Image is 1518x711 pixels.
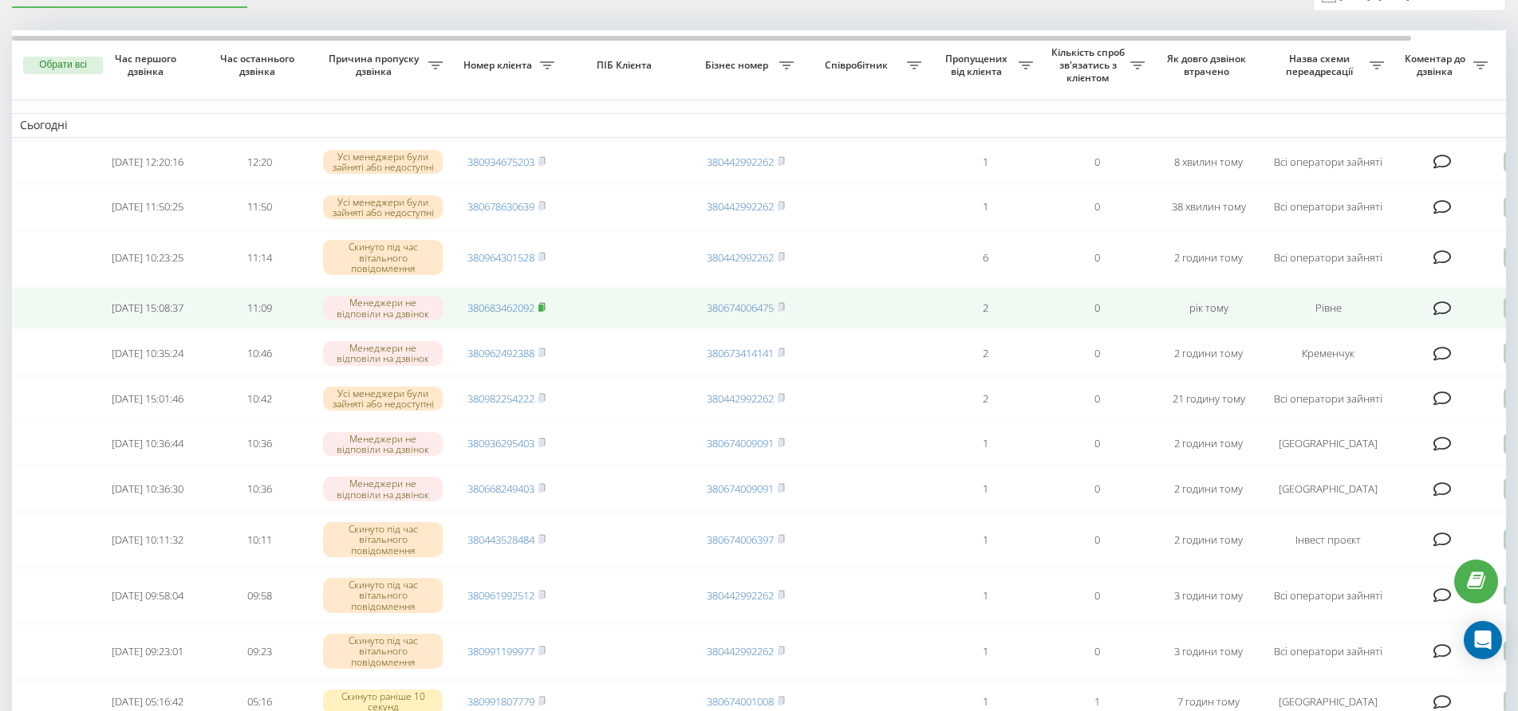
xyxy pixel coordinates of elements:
td: [DATE] 10:11:32 [92,513,203,566]
td: [GEOGRAPHIC_DATA] [1264,468,1392,510]
td: 2 години тому [1153,468,1264,510]
span: Як довго дзвінок втрачено [1165,53,1252,77]
td: [DATE] 09:58:04 [92,569,203,622]
a: 380674009091 [707,436,774,450]
div: Скинуто під час вітального повідомлення [323,578,443,613]
td: 38 хвилин тому [1153,186,1264,228]
td: 2 [929,378,1041,420]
a: 380442992262 [707,644,774,658]
td: 0 [1041,231,1153,284]
a: 380443528484 [467,532,534,547]
td: [DATE] 10:36:30 [92,468,203,510]
td: 2 [929,332,1041,375]
td: 3 години тому [1153,625,1264,678]
td: 1 [929,513,1041,566]
td: 0 [1041,332,1153,375]
td: [DATE] 09:23:01 [92,625,203,678]
td: 11:14 [203,231,315,284]
td: 11:50 [203,186,315,228]
td: 21 годину тому [1153,378,1264,420]
td: Рівне [1264,287,1392,329]
span: Номер клієнта [459,59,540,72]
td: Всі оператори зайняті [1264,186,1392,228]
span: Коментар до дзвінка [1400,53,1473,77]
td: 0 [1041,625,1153,678]
td: Всі оператори зайняті [1264,378,1392,420]
span: Пропущених від клієнта [937,53,1019,77]
a: 380961992512 [467,588,534,603]
td: [DATE] 10:23:25 [92,231,203,284]
div: Open Intercom Messenger [1464,621,1502,659]
td: [DATE] 15:08:37 [92,287,203,329]
td: Всі оператори зайняті [1264,231,1392,284]
td: 2 години тому [1153,332,1264,375]
td: 0 [1041,141,1153,183]
td: 6 [929,231,1041,284]
a: 380936295403 [467,436,534,450]
div: Скинуто під час вітального повідомлення [323,240,443,275]
td: 2 години тому [1153,513,1264,566]
td: 10:36 [203,422,315,465]
a: 380683462092 [467,301,534,315]
td: [GEOGRAPHIC_DATA] [1264,422,1392,465]
td: Всі оператори зайняті [1264,141,1392,183]
div: Менеджери не відповіли на дзвінок [323,341,443,365]
a: 380991807779 [467,694,534,709]
td: [DATE] 12:20:16 [92,141,203,183]
a: 380673414141 [707,346,774,360]
td: 1 [929,468,1041,510]
td: 1 [929,141,1041,183]
span: ПІБ Клієнта [576,59,676,72]
td: 0 [1041,287,1153,329]
a: 380674006397 [707,532,774,547]
a: 380991199977 [467,644,534,658]
td: 10:46 [203,332,315,375]
td: 2 [929,287,1041,329]
button: Обрати всі [23,57,103,74]
td: 0 [1041,468,1153,510]
td: 0 [1041,569,1153,622]
div: Усі менеджери були зайняті або недоступні [323,387,443,410]
span: Кількість спроб зв'язатись з клієнтом [1049,46,1130,84]
td: Всі оператори зайняті [1264,569,1392,622]
td: 2 години тому [1153,231,1264,284]
a: 380678630639 [467,199,534,214]
a: 380668249403 [467,481,534,496]
a: 380442992262 [707,588,774,603]
span: Час першого дзвінка [104,53,191,77]
td: 8 хвилин тому [1153,141,1264,183]
td: 11:09 [203,287,315,329]
td: 0 [1041,513,1153,566]
td: 2 години тому [1153,422,1264,465]
td: [DATE] 10:35:24 [92,332,203,375]
a: 380674009091 [707,481,774,496]
span: Бізнес номер [698,59,779,72]
td: Інвест проєкт [1264,513,1392,566]
td: 1 [929,625,1041,678]
td: Всі оператори зайняті [1264,625,1392,678]
div: Скинуто під час вітального повідомлення [323,634,443,669]
div: Менеджери не відповіли на дзвінок [323,477,443,501]
a: 380674001008 [707,694,774,709]
td: 0 [1041,422,1153,465]
td: 0 [1041,378,1153,420]
div: Усі менеджери були зайняті або недоступні [323,150,443,174]
td: [DATE] 11:50:25 [92,186,203,228]
span: Причина пропуску дзвінка [323,53,428,77]
td: 10:11 [203,513,315,566]
a: 380442992262 [707,155,774,169]
td: 1 [929,422,1041,465]
a: 380982254222 [467,391,534,406]
a: 380674006475 [707,301,774,315]
td: [DATE] 10:36:44 [92,422,203,465]
td: [DATE] 15:01:46 [92,378,203,420]
a: 380442992262 [707,391,774,406]
span: Час останнього дзвінка [216,53,302,77]
td: 10:36 [203,468,315,510]
a: 380442992262 [707,199,774,214]
td: рік тому [1153,287,1264,329]
td: 0 [1041,186,1153,228]
td: 09:58 [203,569,315,622]
div: Менеджери не відповіли на дзвінок [323,432,443,456]
div: Усі менеджери були зайняті або недоступні [323,195,443,219]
